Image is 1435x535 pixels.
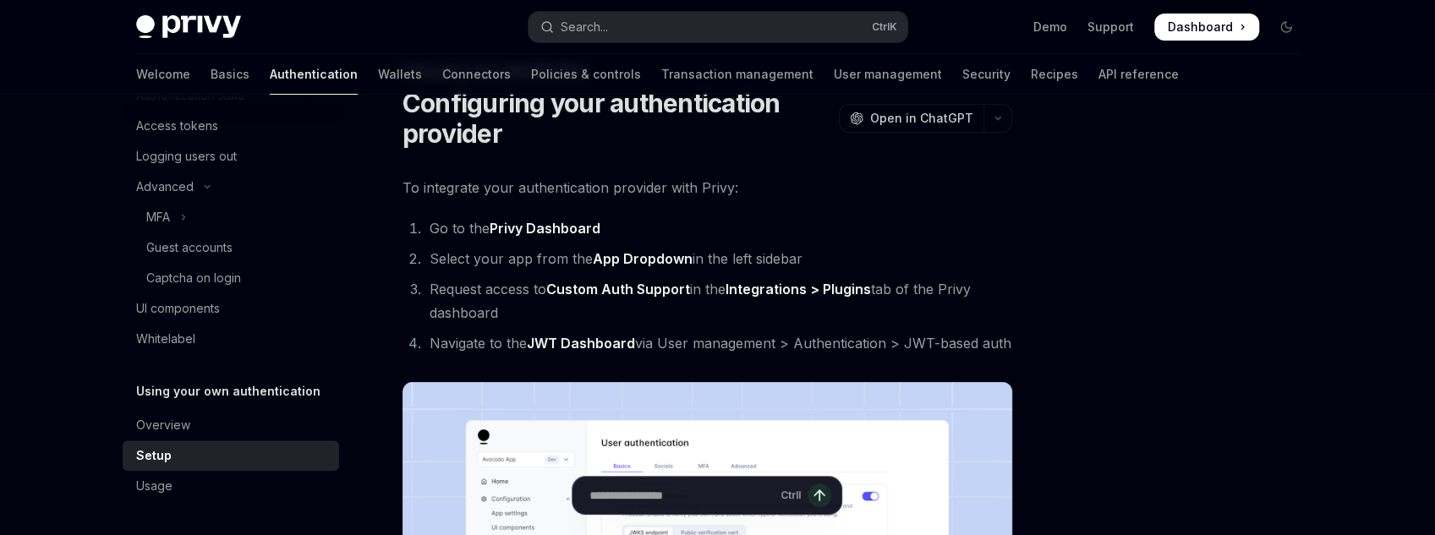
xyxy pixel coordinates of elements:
[146,207,170,227] div: MFA
[123,202,339,232] button: Toggle MFA section
[424,247,1012,270] li: Select your app from the in the left sidebar
[136,381,320,401] h5: Using your own authentication
[136,329,195,349] div: Whitelabel
[123,293,339,324] a: UI components
[211,54,249,95] a: Basics
[872,20,897,34] span: Ctrl K
[123,324,339,354] a: Whitelabel
[1031,54,1078,95] a: Recipes
[123,410,339,440] a: Overview
[378,54,422,95] a: Wallets
[661,54,813,95] a: Transaction management
[1087,19,1134,35] a: Support
[424,331,1012,355] li: Navigate to the via User management > Authentication > JWT-based auth
[527,335,635,352] a: JWT Dashboard
[270,54,358,95] a: Authentication
[531,54,641,95] a: Policies & controls
[123,263,339,293] a: Captcha on login
[808,483,831,507] button: Send message
[123,471,339,501] a: Usage
[870,110,973,127] span: Open in ChatGPT
[403,88,832,149] h1: Configuring your authentication provider
[1168,19,1233,35] span: Dashboard
[490,220,600,237] strong: Privy Dashboard
[146,268,241,288] div: Captcha on login
[1033,19,1067,35] a: Demo
[726,281,871,298] a: Integrations > Plugins
[136,177,194,197] div: Advanced
[136,476,173,496] div: Usage
[962,54,1011,95] a: Security
[424,277,1012,325] li: Request access to in the tab of the Privy dashboard
[442,54,511,95] a: Connectors
[136,15,241,39] img: dark logo
[136,116,218,136] div: Access tokens
[123,111,339,141] a: Access tokens
[1154,14,1259,41] a: Dashboard
[1273,14,1300,41] button: Toggle dark mode
[490,220,600,237] a: Privy Dashboard
[136,54,190,95] a: Welcome
[123,232,339,263] a: Guest accounts
[123,440,339,471] a: Setup
[136,298,220,319] div: UI components
[839,104,983,133] button: Open in ChatGPT
[136,415,190,435] div: Overview
[561,17,608,37] div: Search...
[403,176,1012,199] span: To integrate your authentication provider with Privy:
[424,216,1012,240] li: Go to the
[123,141,339,172] a: Logging users out
[136,445,172,466] div: Setup
[546,281,690,298] strong: Custom Auth Support
[136,146,237,167] div: Logging users out
[834,54,942,95] a: User management
[123,172,339,202] button: Toggle Advanced section
[1098,54,1179,95] a: API reference
[529,12,907,42] button: Open search
[146,237,233,258] div: Guest accounts
[593,250,693,267] strong: App Dropdown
